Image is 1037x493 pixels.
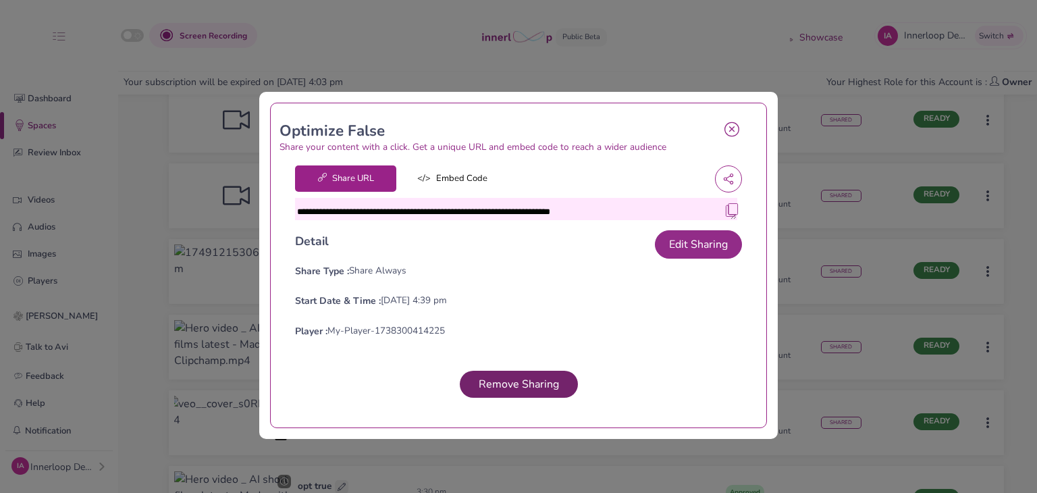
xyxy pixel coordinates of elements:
[460,371,578,398] button: Remove Sharing
[725,203,739,217] img: copy to clipboard
[381,294,447,308] p: [DATE] 4:39 pm
[280,140,714,155] p: Share your content with a click. Get a unique URL and embed code to reach a wider audience
[295,324,327,338] div: Player :
[402,165,503,192] span: Embed Code
[473,377,564,392] span: Remove Sharing
[295,234,329,249] h5: Detail
[417,172,431,186] span: </>
[655,230,742,259] button: Edit Sharing
[280,122,714,140] h2: Optimize False
[295,294,381,308] div: Start Date & Time :
[295,165,396,192] span: Share URL
[349,264,406,278] p: Share Always
[327,324,445,338] p: My-Player-1738300414225
[295,264,349,278] div: Share Type :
